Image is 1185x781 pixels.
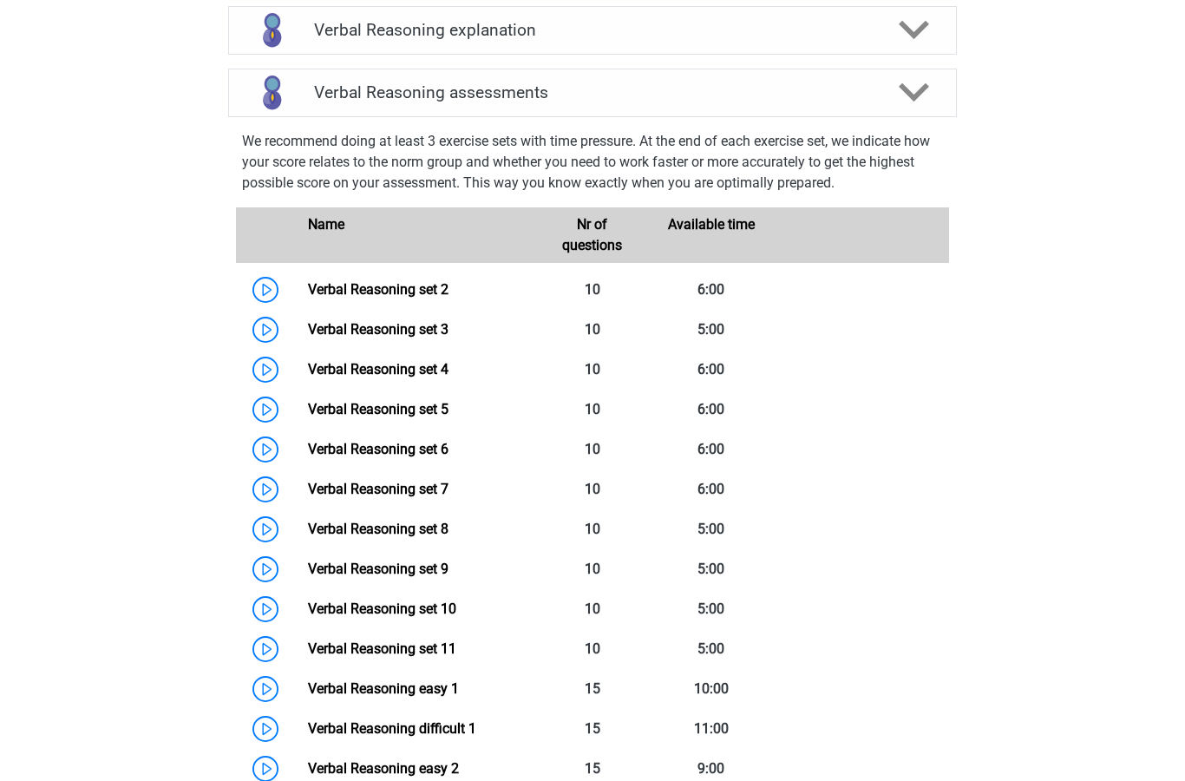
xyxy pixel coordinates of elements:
[221,6,964,55] a: explanations Verbal Reasoning explanation
[308,361,448,377] a: Verbal Reasoning set 4
[308,441,448,457] a: Verbal Reasoning set 6
[295,214,533,256] div: Name
[314,82,871,102] h4: Verbal Reasoning assessments
[308,561,448,577] a: Verbal Reasoning set 9
[308,601,456,617] a: Verbal Reasoning set 10
[221,69,964,117] a: assessments Verbal Reasoning assessments
[308,680,459,697] a: Verbal Reasoning easy 1
[308,640,456,657] a: Verbal Reasoning set 11
[308,720,476,737] a: Verbal Reasoning difficult 1
[250,70,294,115] img: verbal reasoning assessments
[533,214,651,256] div: Nr of questions
[308,521,448,537] a: Verbal Reasoning set 8
[250,8,294,52] img: verbal reasoning explanations
[314,20,871,40] h4: Verbal Reasoning explanation
[308,281,448,298] a: Verbal Reasoning set 2
[308,401,448,417] a: Verbal Reasoning set 5
[308,481,448,497] a: Verbal Reasoning set 7
[308,321,448,338] a: Verbal Reasoning set 3
[308,760,459,777] a: Verbal Reasoning easy 2
[242,131,943,194] p: We recommend doing at least 3 exercise sets with time pressure. At the end of each exercise set, ...
[651,214,770,256] div: Available time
